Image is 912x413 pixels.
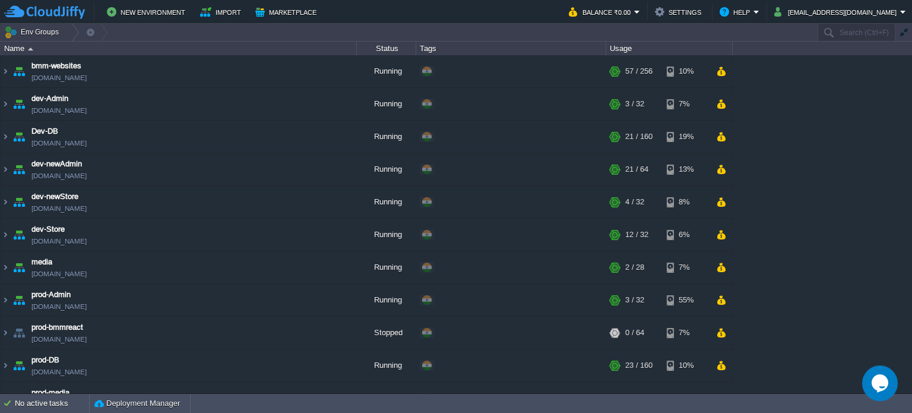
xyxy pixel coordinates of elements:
[31,366,87,378] span: [DOMAIN_NAME]
[357,88,416,120] div: Running
[357,153,416,185] div: Running
[625,88,644,120] div: 3 / 32
[625,153,648,185] div: 21 / 64
[625,55,653,87] div: 57 / 256
[667,55,705,87] div: 10%
[357,349,416,382] div: Running
[31,387,69,399] a: prod-media
[11,88,27,120] img: AMDAwAAAACH5BAEAAAAALAAAAAABAAEAAAICRAEAOw==
[1,251,10,283] img: AMDAwAAAACH5BAEAAAAALAAAAAABAAEAAAICRAEAOw==
[11,349,27,382] img: AMDAwAAAACH5BAEAAAAALAAAAAABAAEAAAICRAEAOw==
[11,284,27,316] img: AMDAwAAAACH5BAEAAAAALAAAAAABAAEAAAICRAEAOw==
[667,284,705,316] div: 55%
[625,317,644,349] div: 0 / 64
[1,121,10,153] img: AMDAwAAAACH5BAEAAAAALAAAAAABAAEAAAICRAEAOw==
[15,394,89,413] div: No active tasks
[720,5,753,19] button: Help
[625,121,653,153] div: 21 / 160
[11,55,27,87] img: AMDAwAAAACH5BAEAAAAALAAAAAABAAEAAAICRAEAOw==
[667,88,705,120] div: 7%
[625,219,648,251] div: 12 / 32
[31,93,68,105] a: dev-Admin
[94,398,180,409] button: Deployment Manager
[667,317,705,349] div: 7%
[357,186,416,218] div: Running
[31,72,87,84] span: [DOMAIN_NAME]
[31,301,87,313] span: [DOMAIN_NAME]
[31,158,82,170] a: dev-newAdmin
[31,60,81,72] a: bmm-websites
[1,186,10,218] img: AMDAwAAAACH5BAEAAAAALAAAAAABAAEAAAICRAEAOw==
[625,251,644,283] div: 2 / 28
[31,223,65,235] a: dev-Store
[107,5,189,19] button: New Environment
[28,48,33,51] img: AMDAwAAAACH5BAEAAAAALAAAAAABAAEAAAICRAEAOw==
[31,289,71,301] a: prod-Admin
[31,235,87,247] span: [DOMAIN_NAME]
[31,191,78,203] a: dev-newStore
[11,186,27,218] img: AMDAwAAAACH5BAEAAAAALAAAAAABAAEAAAICRAEAOw==
[667,121,705,153] div: 19%
[31,256,52,268] a: media
[1,55,10,87] img: AMDAwAAAACH5BAEAAAAALAAAAAABAAEAAAICRAEAOw==
[667,186,705,218] div: 8%
[4,5,85,20] img: CloudJiffy
[255,5,320,19] button: Marketplace
[31,105,87,116] span: [DOMAIN_NAME]
[1,349,10,382] img: AMDAwAAAACH5BAEAAAAALAAAAAABAAEAAAICRAEAOw==
[31,354,59,366] a: prod-DB
[31,321,83,333] a: prod-bmmreact
[417,42,606,55] div: Tags
[31,203,87,215] span: [DOMAIN_NAME]
[200,5,245,19] button: Import
[774,5,900,19] button: [EMAIL_ADDRESS][DOMAIN_NAME]
[357,55,416,87] div: Running
[357,251,416,283] div: Running
[655,5,705,19] button: Settings
[357,121,416,153] div: Running
[625,284,644,316] div: 3 / 32
[1,219,10,251] img: AMDAwAAAACH5BAEAAAAALAAAAAABAAEAAAICRAEAOw==
[1,153,10,185] img: AMDAwAAAACH5BAEAAAAALAAAAAABAAEAAAICRAEAOw==
[667,251,705,283] div: 7%
[4,24,63,40] button: Env Groups
[667,349,705,382] div: 10%
[1,284,10,316] img: AMDAwAAAACH5BAEAAAAALAAAAAABAAEAAAICRAEAOw==
[11,219,27,251] img: AMDAwAAAACH5BAEAAAAALAAAAAABAAEAAAICRAEAOw==
[357,284,416,316] div: Running
[625,186,644,218] div: 4 / 32
[11,121,27,153] img: AMDAwAAAACH5BAEAAAAALAAAAAABAAEAAAICRAEAOw==
[357,219,416,251] div: Running
[1,42,356,55] div: Name
[11,317,27,349] img: AMDAwAAAACH5BAEAAAAALAAAAAABAAEAAAICRAEAOw==
[862,365,900,401] iframe: chat widget
[357,42,416,55] div: Status
[1,317,10,349] img: AMDAwAAAACH5BAEAAAAALAAAAAABAAEAAAICRAEAOw==
[31,125,58,137] a: Dev-DB
[31,268,87,280] a: [DOMAIN_NAME]
[357,317,416,349] div: Stopped
[667,219,705,251] div: 6%
[31,170,87,182] span: [DOMAIN_NAME]
[11,153,27,185] img: AMDAwAAAACH5BAEAAAAALAAAAAABAAEAAAICRAEAOw==
[569,5,634,19] button: Balance ₹0.00
[607,42,732,55] div: Usage
[31,137,87,149] span: [DOMAIN_NAME]
[1,88,10,120] img: AMDAwAAAACH5BAEAAAAALAAAAAABAAEAAAICRAEAOw==
[625,349,653,382] div: 23 / 160
[31,333,87,345] span: [DOMAIN_NAME]
[11,251,27,283] img: AMDAwAAAACH5BAEAAAAALAAAAAABAAEAAAICRAEAOw==
[667,153,705,185] div: 13%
